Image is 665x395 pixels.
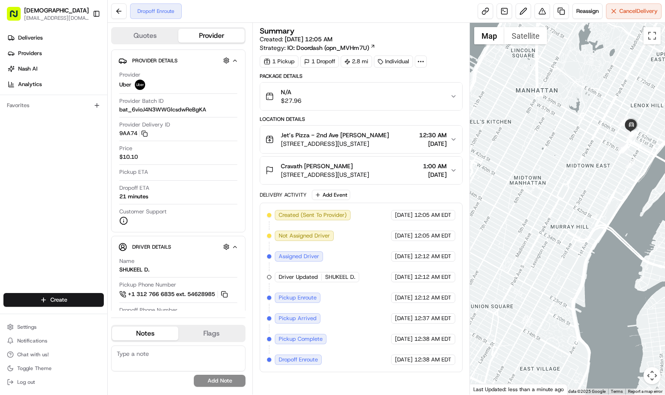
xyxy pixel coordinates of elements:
[419,139,447,148] span: [DATE]
[119,71,140,79] span: Provider
[395,232,413,240] span: [DATE]
[395,273,413,281] span: [DATE]
[281,96,301,105] span: $27.96
[287,43,369,52] span: IO: Doordash (opn_MVHm7U)
[9,126,16,133] div: 📗
[9,82,24,98] img: 1736555255976-a54dd68f-1ca7-489b-9aae-adbdc363a1c4
[341,56,372,68] div: 2.8 mi
[414,335,451,343] span: 12:38 AM EDT
[419,131,447,139] span: 12:30 AM
[281,88,301,96] span: N/A
[119,290,229,299] a: +1 312 766 6835 ext. 54628985
[260,126,462,153] button: Jet’s Pizza - 2nd Ave [PERSON_NAME][STREET_ADDRESS][US_STATE]12:30 AM[DATE]
[18,80,42,88] span: Analytics
[119,121,170,129] span: Provider Delivery ID
[17,324,37,330] span: Settings
[279,356,318,364] span: Dropoff Enroute
[423,162,447,170] span: 1:00 AM
[279,335,323,343] span: Pickup Complete
[18,34,43,42] span: Deliveries
[285,35,332,43] span: [DATE] 12:05 AM
[18,65,37,73] span: Nash AI
[146,85,157,95] button: Start new chat
[119,281,176,289] span: Pickup Phone Number
[118,240,238,254] button: Driver Details
[606,3,662,19] button: CancelDelivery
[279,232,330,240] span: Not Assigned Driver
[279,273,318,281] span: Driver Updated
[260,83,462,110] button: N/A$27.96
[643,367,661,384] button: Map camera controls
[112,29,178,43] button: Quotes
[3,77,107,91] a: Analytics
[69,121,142,137] a: 💻API Documentation
[119,257,134,265] span: Name
[29,82,141,91] div: Start new chat
[119,130,148,137] button: 9AA74
[17,337,47,344] span: Notifications
[504,27,547,44] button: Show satellite imagery
[3,362,104,374] button: Toggle Theme
[119,306,177,314] span: Dropoff Phone Number
[17,365,52,372] span: Toggle Theme
[472,383,500,395] a: Open this area in Google Maps (opens a new window)
[3,3,89,24] button: [DEMOGRAPHIC_DATA][EMAIL_ADDRESS][DOMAIN_NAME]
[618,143,628,153] div: 9
[395,356,413,364] span: [DATE]
[472,383,500,395] img: Google
[559,389,606,394] span: Map data ©2025 Google
[312,190,350,200] button: Add Event
[279,211,347,219] span: Created (Sent To Provider)
[260,35,332,43] span: Created:
[619,143,628,152] div: 8
[281,131,389,139] span: Jet’s Pizza - 2nd Ave [PERSON_NAME]
[414,253,451,260] span: 12:12 AM EDT
[86,146,104,152] span: Pylon
[24,6,89,15] button: [DEMOGRAPHIC_DATA]
[643,27,661,44] button: Toggle fullscreen view
[395,335,413,343] span: [DATE]
[626,129,636,139] div: 12
[17,379,35,386] span: Log out
[423,170,447,179] span: [DATE]
[17,351,49,358] span: Chat with us!
[414,232,451,240] span: 12:05 AM EDT
[374,56,413,68] div: Individual
[3,46,107,60] a: Providers
[279,315,317,322] span: Pickup Arrived
[18,49,42,57] span: Providers
[132,57,177,64] span: Provider Details
[3,376,104,388] button: Log out
[618,143,628,152] div: 6
[414,294,451,302] span: 12:12 AM EDT
[112,327,178,340] button: Notes
[119,184,149,192] span: Dropoff ETA
[395,294,413,302] span: [DATE]
[260,191,307,198] div: Delivery Activity
[260,73,463,80] div: Package Details
[414,356,451,364] span: 12:38 AM EDT
[279,294,317,302] span: Pickup Enroute
[281,162,353,170] span: Cravath [PERSON_NAME]
[3,62,107,76] a: Nash AI
[619,7,658,15] span: Cancel Delivery
[474,27,504,44] button: Show street map
[414,211,451,219] span: 12:05 AM EDT
[3,99,104,112] div: Favorites
[50,296,67,304] span: Create
[9,9,26,26] img: Nash
[279,253,319,260] span: Assigned Driver
[260,157,462,184] button: Cravath [PERSON_NAME][STREET_ADDRESS][US_STATE]1:00 AM[DATE]
[128,290,215,298] span: +1 312 766 6835 ext. 54628985
[3,31,107,45] a: Deliveries
[572,3,603,19] button: Reassign
[618,117,628,126] div: 11
[625,159,635,168] div: 1
[24,15,89,22] span: [EMAIL_ADDRESS][DOMAIN_NAME]
[119,193,148,201] div: 21 minutes
[119,106,206,114] span: bat_6vioJ4N3WWGlcsdwReBgKA
[17,125,66,133] span: Knowledge Base
[260,56,298,68] div: 1 Pickup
